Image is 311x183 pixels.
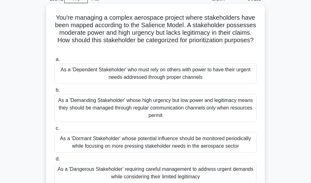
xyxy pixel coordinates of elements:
[56,87,60,93] span: b.
[54,63,257,84] div: As a 'Dependent Stakeholder' who must rely on others with power to have their urgent needs addres...
[54,14,257,52] h5: You're managing a complex aerospace project where stakeholders have been mapped according to the ...
[56,125,59,131] span: c.
[54,94,257,122] div: As a 'Demanding Stakeholder' whose high urgency but low power and legitimacy means they should be...
[54,132,257,153] div: As a 'Dormant Stakeholder' whose potential influence should be monitored periodically while focus...
[56,156,60,161] span: d.
[56,57,60,62] span: a.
